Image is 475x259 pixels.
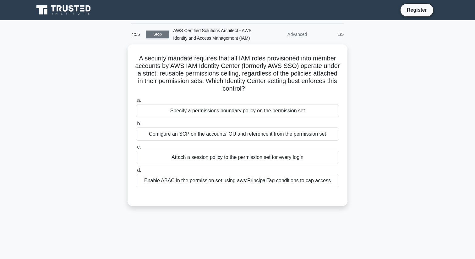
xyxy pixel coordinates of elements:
[137,98,141,103] span: a.
[311,28,347,41] div: 1/5
[169,24,256,44] div: AWS Certified Solutions Architect - AWS Identity and Access Management (IAM)
[136,104,339,117] div: Specify a permissions boundary policy on the permission set
[137,167,141,173] span: d.
[136,151,339,164] div: Attach a session policy to the permission set for every login
[137,121,141,126] span: b.
[137,144,141,149] span: c.
[135,54,340,93] h5: A security mandate requires that all IAM roles provisioned into member accounts by AWS IAM Identi...
[136,174,339,187] div: Enable ABAC in the permission set using aws:PrincipalTag conditions to cap access
[146,31,169,38] a: Stop
[403,6,431,14] a: Register
[128,28,146,41] div: 4:55
[256,28,311,41] div: Advanced
[136,127,339,141] div: Configure an SCP on the accounts’ OU and reference it from the permission set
